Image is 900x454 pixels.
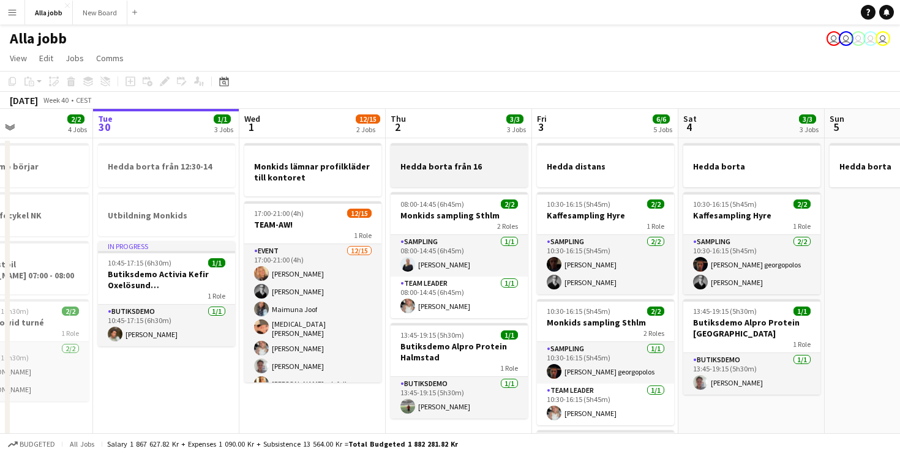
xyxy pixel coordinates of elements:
span: All jobs [67,439,97,448]
h3: Hedda distans [537,161,674,172]
span: 2 Roles [643,329,664,338]
span: 30 [96,120,113,134]
span: Budgeted [20,440,55,448]
span: 2 Roles [497,221,518,231]
span: View [10,53,27,64]
span: Wed [244,113,260,124]
app-user-avatar: Hedda Lagerbielke [851,31,866,46]
div: 13:45-19:15 (5h30m)1/1Butiksdemo Alpro Protein [GEOGRAPHIC_DATA]1 RoleButiksdemo1/113:45-19:15 (5... [683,299,820,395]
div: Salary 1 867 627.82 kr + Expenses 1 090.00 kr + Subsistence 13 564.00 kr = [107,439,458,448]
span: 4 [681,120,697,134]
span: Fri [537,113,547,124]
div: Monkids lämnar profilkläder till kontoret [244,143,381,196]
span: 2/2 [62,307,79,316]
button: Budgeted [6,437,57,451]
app-card-role: Sampling1/110:30-16:15 (5h45m)[PERSON_NAME] georgopolos [537,342,674,384]
h3: Monkids sampling Sthlm [391,210,528,221]
h3: Butiksdemo Alpro Protein [GEOGRAPHIC_DATA] [683,317,820,339]
div: CEST [76,95,92,105]
div: Hedda borta från 16 [391,143,528,187]
span: Sun [830,113,844,124]
a: Comms [91,50,129,66]
button: Alla jobb [25,1,73,24]
h3: Kaffesampling Hyre [683,210,820,221]
a: Jobs [61,50,89,66]
app-job-card: Hedda borta från 12:30-14 [98,143,235,187]
span: 12/15 [356,114,380,124]
span: Week 40 [40,95,71,105]
app-card-role: Team Leader1/110:30-16:15 (5h45m)[PERSON_NAME] [537,384,674,425]
span: 5 [828,120,844,134]
h3: Hedda borta från 12:30-14 [98,161,235,172]
app-card-role: Butiksdemo1/113:45-19:15 (5h30m)[PERSON_NAME] [391,377,528,419]
app-job-card: 10:30-16:15 (5h45m)2/2Monkids sampling Sthlm2 RolesSampling1/110:30-16:15 (5h45m)[PERSON_NAME] ge... [537,299,674,425]
span: 1 Role [61,329,79,338]
span: 10:30-16:15 (5h45m) [693,199,757,209]
span: 1/1 [501,330,518,340]
span: 2/2 [501,199,518,209]
app-card-role: Sampling2/210:30-16:15 (5h45m)[PERSON_NAME] georgopolos[PERSON_NAME] [683,235,820,294]
span: 1/1 [208,258,225,267]
span: 1 Role [647,221,664,231]
h3: Utbildning Monkids [98,210,235,221]
span: 17:00-21:00 (4h) [254,209,304,218]
div: 3 Jobs [507,125,526,134]
div: [DATE] [10,94,38,106]
span: 6/6 [653,114,670,124]
span: 10:45-17:15 (6h30m) [108,258,171,267]
span: Edit [39,53,53,64]
app-job-card: Utbildning Monkids [98,192,235,236]
app-job-card: In progress10:45-17:15 (6h30m)1/1Butiksdemo Activia Kefir Oxelösund ([GEOGRAPHIC_DATA])1 RoleButi... [98,241,235,346]
h3: Butiksdemo Alpro Protein Halmstad [391,341,528,363]
app-job-card: 10:30-16:15 (5h45m)2/2Kaffesampling Hyre1 RoleSampling2/210:30-16:15 (5h45m)[PERSON_NAME] georgop... [683,192,820,294]
span: 1/1 [214,114,231,124]
button: New Board [73,1,127,24]
span: Sat [683,113,697,124]
span: 2/2 [647,199,664,209]
span: Jobs [66,53,84,64]
span: Tue [98,113,113,124]
div: In progress [98,241,235,251]
span: 3 [535,120,547,134]
app-job-card: 10:30-16:15 (5h45m)2/2Kaffesampling Hyre1 RoleSampling2/210:30-16:15 (5h45m)[PERSON_NAME][PERSON_... [537,192,674,294]
h3: TEAM-AW! [244,219,381,230]
div: 3 Jobs [800,125,819,134]
span: 1 Role [500,363,518,373]
span: Total Budgeted 1 882 281.82 kr [348,439,458,448]
app-job-card: 08:00-14:45 (6h45m)2/2Monkids sampling Sthlm2 RolesSampling1/108:00-14:45 (6h45m)[PERSON_NAME]Tea... [391,192,528,318]
app-job-card: Hedda borta [683,143,820,187]
span: 2/2 [67,114,84,124]
span: 13:45-19:15 (5h30m) [693,307,757,316]
h3: Kaffesampling Hyre [537,210,674,221]
h3: Hedda borta från 16 [391,161,528,172]
h1: Alla jobb [10,29,67,48]
span: 3/3 [506,114,523,124]
span: 3/3 [799,114,816,124]
span: 13:45-19:15 (5h30m) [400,330,464,340]
span: 08:00-14:45 (6h45m) [400,199,464,209]
a: View [5,50,32,66]
app-user-avatar: Hedda Lagerbielke [839,31,853,46]
app-job-card: 13:45-19:15 (5h30m)1/1Butiksdemo Alpro Protein Halmstad1 RoleButiksdemo1/113:45-19:15 (5h30m)[PER... [391,323,528,419]
span: 10:30-16:15 (5h45m) [547,199,610,209]
div: 5 Jobs [653,125,672,134]
app-user-avatar: Stina Dahl [827,31,841,46]
app-job-card: 17:00-21:00 (4h)12/15TEAM-AW!1 RoleEvent12/1517:00-21:00 (4h)[PERSON_NAME][PERSON_NAME]Maimuna Jo... [244,201,381,382]
app-card-role: Butiksdemo1/110:45-17:15 (6h30m)[PERSON_NAME] [98,305,235,346]
span: 1/1 [793,307,811,316]
app-job-card: Hedda distans [537,143,674,187]
span: 2 [389,120,406,134]
span: Comms [96,53,124,64]
h3: Butiksdemo Activia Kefir Oxelösund ([GEOGRAPHIC_DATA]) [98,269,235,291]
app-card-role: Butiksdemo1/113:45-19:15 (5h30m)[PERSON_NAME] [683,353,820,395]
span: 2/2 [793,199,811,209]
